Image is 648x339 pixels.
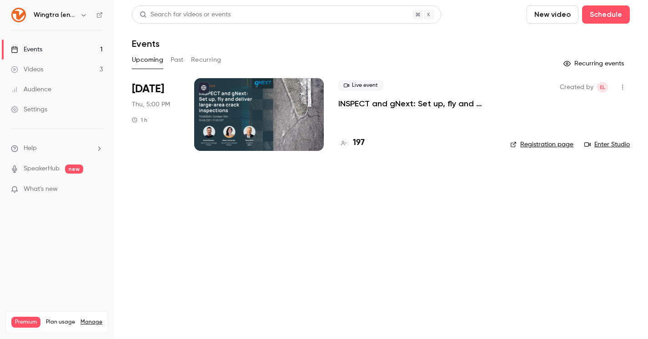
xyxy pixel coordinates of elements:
[338,80,383,91] span: Live event
[191,53,221,67] button: Recurring
[560,82,593,93] span: Created by
[24,164,60,174] a: SpeakerHub
[46,319,75,326] span: Plan usage
[559,56,630,71] button: Recurring events
[597,82,608,93] span: Emily Loosli
[11,8,26,22] img: Wingtra (english)
[80,319,102,326] a: Manage
[353,137,365,149] h4: 197
[11,85,51,94] div: Audience
[510,140,573,149] a: Registration page
[132,78,180,151] div: Oct 16 Thu, 5:00 PM (Europe/Zurich)
[34,10,76,20] h6: Wingtra (english)
[338,137,365,149] a: 197
[11,45,42,54] div: Events
[582,5,630,24] button: Schedule
[11,317,40,328] span: Premium
[132,53,163,67] button: Upcoming
[171,53,184,67] button: Past
[132,38,160,49] h1: Events
[24,184,58,194] span: What's new
[11,65,43,74] div: Videos
[132,116,147,124] div: 1 h
[584,140,630,149] a: Enter Studio
[600,82,605,93] span: EL
[132,82,164,96] span: [DATE]
[24,144,37,153] span: Help
[11,105,47,114] div: Settings
[338,98,496,109] a: INSPECT and gNext: Set up, fly and deliver large-area crack inspections in a few clicks
[11,144,103,153] li: help-dropdown-opener
[140,10,231,20] div: Search for videos or events
[527,5,578,24] button: New video
[132,100,170,109] span: Thu, 5:00 PM
[65,165,83,174] span: new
